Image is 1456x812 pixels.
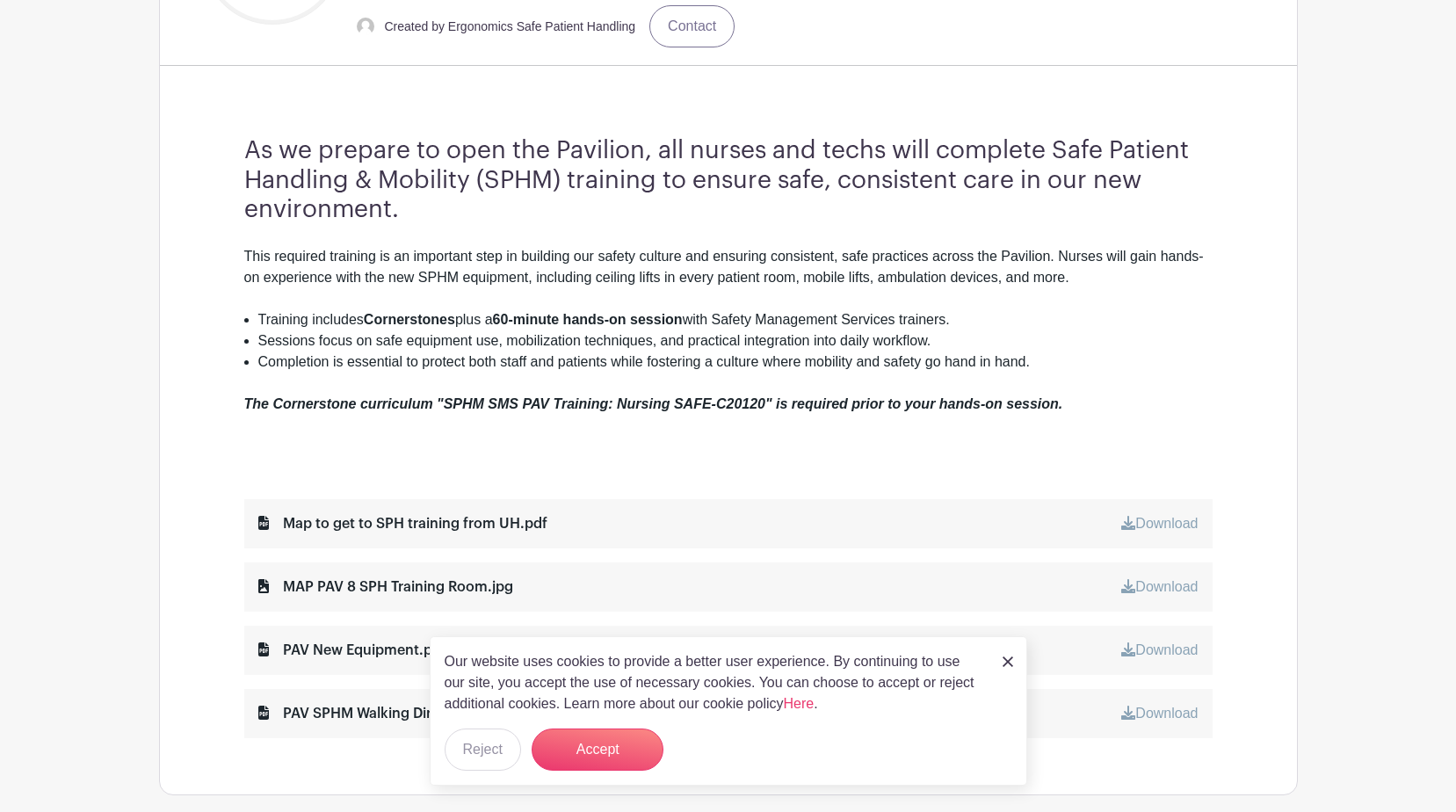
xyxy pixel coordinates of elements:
a: Download [1121,579,1198,594]
a: Download [1121,706,1198,721]
small: Created by Ergonomics Safe Patient Handling [385,19,636,33]
div: Map to get to SPH training from UH.pdf [258,513,547,534]
li: Training includes plus a with Safety Management Services trainers. [258,309,1213,330]
h3: As we prepare to open the Pavilion, all nurses and techs will complete Safe Patient Handling & Mo... [244,136,1213,225]
li: Completion is essential to protect both staff and patients while fostering a culture where mobili... [258,352,1213,373]
img: default-ce2991bfa6775e67f084385cd625a349d9dcbb7a52a09fb2fda1e96e2d18dcdb.png [357,18,374,35]
button: Reject [445,729,521,771]
div: PAV New Equipment.pdf [258,640,446,661]
p: Our website uses cookies to provide a better user experience. By continuing to use our site, you ... [445,651,984,714]
a: Here [784,696,815,711]
a: Contact [649,5,735,47]
em: The Cornerstone curriculum "SPHM SMS PAV Training: Nursing SAFE-C20120" is required prior to your... [244,396,1063,411]
img: close_button-5f87c8562297e5c2d7936805f587ecaba9071eb48480494691a3f1689db116b3.svg [1003,656,1013,667]
strong: 60-minute hands-on session [493,312,683,327]
div: PAV SPHM Walking Directions - Written.pdf [258,703,569,724]
a: Download [1121,516,1198,531]
div: MAP PAV 8 SPH Training Room.jpg [258,576,513,598]
a: Download [1121,642,1198,657]
strong: Cornerstones [364,312,455,327]
button: Accept [532,729,663,771]
li: Sessions focus on safe equipment use, mobilization techniques, and practical integration into dai... [258,330,1213,352]
div: This required training is an important step in building our safety culture and ensuring consisten... [244,246,1213,309]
